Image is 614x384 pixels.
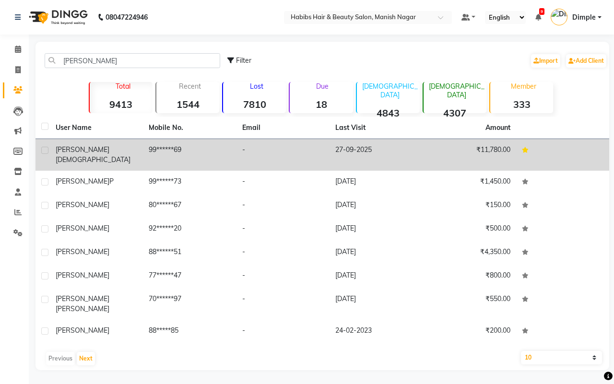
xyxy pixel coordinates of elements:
[56,200,109,209] span: [PERSON_NAME]
[156,98,219,110] strong: 1544
[535,13,541,22] a: 9
[423,241,516,265] td: ₹4,350.00
[56,155,130,164] span: [DEMOGRAPHIC_DATA]
[494,82,553,91] p: Member
[531,54,560,68] a: Import
[143,117,236,139] th: Mobile No.
[56,177,109,186] span: [PERSON_NAME]
[361,82,420,99] p: [DEMOGRAPHIC_DATA]
[236,320,330,343] td: -
[223,98,286,110] strong: 7810
[330,218,423,241] td: [DATE]
[480,117,516,139] th: Amount
[94,82,153,91] p: Total
[56,326,109,335] span: [PERSON_NAME]
[423,171,516,194] td: ₹1,450.00
[24,4,90,31] img: logo
[236,194,330,218] td: -
[236,241,330,265] td: -
[357,107,420,119] strong: 4843
[292,82,353,91] p: Due
[56,224,109,233] span: [PERSON_NAME]
[109,177,114,186] span: p
[236,218,330,241] td: -
[106,4,148,31] b: 08047224946
[236,265,330,288] td: -
[45,53,220,68] input: Search by Name/Mobile/Email/Code
[236,288,330,320] td: -
[236,56,251,65] span: Filter
[566,54,606,68] a: Add Client
[423,265,516,288] td: ₹800.00
[56,304,109,313] span: [PERSON_NAME]
[423,139,516,171] td: ₹11,780.00
[236,117,330,139] th: Email
[56,271,109,279] span: [PERSON_NAME]
[50,117,143,139] th: User Name
[423,194,516,218] td: ₹150.00
[551,9,567,25] img: Dimple
[330,194,423,218] td: [DATE]
[427,82,486,99] p: [DEMOGRAPHIC_DATA]
[236,171,330,194] td: -
[330,320,423,343] td: 24-02-2023
[236,139,330,171] td: -
[290,98,353,110] strong: 18
[90,98,153,110] strong: 9413
[490,98,553,110] strong: 333
[330,288,423,320] td: [DATE]
[77,352,95,365] button: Next
[423,320,516,343] td: ₹200.00
[56,145,109,154] span: [PERSON_NAME]
[423,218,516,241] td: ₹500.00
[423,288,516,320] td: ₹550.00
[539,8,544,15] span: 9
[56,294,109,303] span: [PERSON_NAME]
[330,139,423,171] td: 27-09-2025
[424,107,486,119] strong: 4307
[330,241,423,265] td: [DATE]
[227,82,286,91] p: Lost
[330,117,423,139] th: Last Visit
[160,82,219,91] p: Recent
[56,247,109,256] span: [PERSON_NAME]
[330,171,423,194] td: [DATE]
[572,12,596,23] span: Dimple
[330,265,423,288] td: [DATE]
